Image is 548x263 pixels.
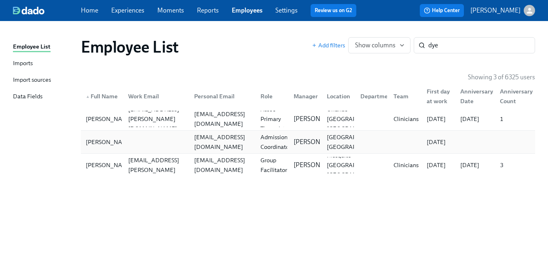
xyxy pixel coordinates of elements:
[83,160,136,170] div: [PERSON_NAME]
[275,6,298,14] a: Settings
[294,138,344,146] p: [PERSON_NAME]
[497,87,536,106] div: Anniversary Count
[81,154,535,176] a: [PERSON_NAME][PERSON_NAME][EMAIL_ADDRESS][PERSON_NAME][DOMAIN_NAME][EMAIL_ADDRESS][DOMAIN_NAME]Gr...
[354,88,387,104] div: Department
[424,6,460,15] span: Help Center
[390,91,420,101] div: Team
[420,4,464,17] button: Help Center
[13,59,74,69] a: Imports
[290,91,321,101] div: Manager
[81,37,179,57] h1: Employee List
[287,88,320,104] div: Manager
[81,108,535,130] div: [PERSON_NAME][EMAIL_ADDRESS][PERSON_NAME][DOMAIN_NAME][EMAIL_ADDRESS][DOMAIN_NAME]Assoc Primary T...
[191,91,254,101] div: Personal Email
[13,92,74,102] a: Data Fields
[423,87,453,106] div: First day at work
[254,88,287,104] div: Role
[428,37,535,53] input: Search by name
[390,114,422,124] div: Clinicians
[83,137,136,147] div: [PERSON_NAME]
[13,59,33,69] div: Imports
[232,6,262,14] a: Employees
[257,132,294,152] div: Admissions Coordinator
[122,88,188,104] div: Work Email
[125,146,188,185] div: [PERSON_NAME][EMAIL_ADDRESS][PERSON_NAME][DOMAIN_NAME]
[191,155,254,175] div: [EMAIL_ADDRESS][DOMAIN_NAME]
[468,73,535,82] p: Showing 3 of 6325 users
[320,88,353,104] div: Location
[324,104,389,134] div: Orlando [GEOGRAPHIC_DATA] [GEOGRAPHIC_DATA]
[13,6,81,15] a: dado
[355,41,404,49] span: Show columns
[294,161,344,170] p: [PERSON_NAME]
[13,6,44,15] img: dado
[294,115,344,123] p: [PERSON_NAME]
[324,151,389,180] div: Mesquite [GEOGRAPHIC_DATA] [GEOGRAPHIC_DATA]
[257,155,290,175] div: Group Facilitator
[81,131,535,153] div: [PERSON_NAME][EMAIL_ADDRESS][DOMAIN_NAME]Admissions Coordinator[PERSON_NAME][GEOGRAPHIC_DATA], [G...
[457,87,496,106] div: Anniversary Date
[257,104,288,134] div: Assoc Primary Therapist
[497,160,533,170] div: 3
[83,114,136,124] div: [PERSON_NAME]
[83,88,122,104] div: ▲Full Name
[13,42,51,52] div: Employee List
[497,114,533,124] div: 1
[191,109,254,129] div: [EMAIL_ADDRESS][DOMAIN_NAME]
[81,108,535,131] a: [PERSON_NAME][EMAIL_ADDRESS][PERSON_NAME][DOMAIN_NAME][EMAIL_ADDRESS][DOMAIN_NAME]Assoc Primary T...
[357,91,397,101] div: Department
[470,6,520,15] p: [PERSON_NAME]
[13,75,74,85] a: Import sources
[257,91,287,101] div: Role
[86,95,90,99] span: ▲
[324,132,391,152] div: [GEOGRAPHIC_DATA], [GEOGRAPHIC_DATA]
[423,160,453,170] div: [DATE]
[13,92,42,102] div: Data Fields
[390,160,422,170] div: Clinicians
[13,42,74,52] a: Employee List
[197,6,219,14] a: Reports
[423,114,453,124] div: [DATE]
[81,131,535,154] a: [PERSON_NAME][EMAIL_ADDRESS][DOMAIN_NAME]Admissions Coordinator[PERSON_NAME][GEOGRAPHIC_DATA], [G...
[312,41,345,49] button: Add filters
[420,88,453,104] div: First day at work
[111,6,144,14] a: Experiences
[457,160,494,170] div: [DATE]
[457,114,494,124] div: [DATE]
[423,137,453,147] div: [DATE]
[454,88,494,104] div: Anniversary Date
[191,132,254,152] div: [EMAIL_ADDRESS][DOMAIN_NAME]
[125,104,188,134] div: [EMAIL_ADDRESS][PERSON_NAME][DOMAIN_NAME]
[83,91,122,101] div: Full Name
[315,6,352,15] a: Review us on G2
[387,88,420,104] div: Team
[311,4,356,17] button: Review us on G2
[324,91,353,101] div: Location
[157,6,184,14] a: Moments
[493,88,533,104] div: Anniversary Count
[470,5,535,16] button: [PERSON_NAME]
[81,6,98,14] a: Home
[13,75,51,85] div: Import sources
[348,37,410,53] button: Show columns
[125,91,188,101] div: Work Email
[188,88,254,104] div: Personal Email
